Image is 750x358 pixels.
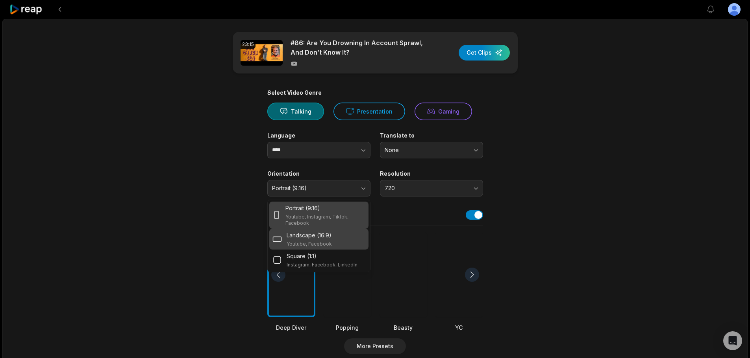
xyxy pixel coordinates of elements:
[291,38,426,57] p: #86: Are You Drowning In Account Sprawl, And Don’t Know It?
[267,200,370,272] div: Portrait (9:16)
[344,338,406,354] button: More Presets
[285,214,365,226] p: Youtube, Instagram, Tiktok, Facebook
[267,89,483,96] div: Select Video Genre
[267,170,370,177] label: Orientation
[415,103,472,120] button: Gaming
[287,262,357,268] p: Instagram, Facebook, LinkedIn
[723,331,742,350] div: Open Intercom Messenger
[333,103,405,120] button: Presentation
[379,323,427,332] div: Beasty
[287,252,317,260] p: Square (1:1)
[459,45,510,61] button: Get Clips
[287,241,332,247] p: Youtube, Facebook
[267,132,370,139] label: Language
[380,170,483,177] label: Resolution
[435,323,483,332] div: YC
[385,185,467,192] span: 720
[287,231,331,239] p: Landscape (16:9)
[241,40,256,49] div: 23:15
[380,142,483,158] button: None
[267,323,315,332] div: Deep Diver
[272,185,355,192] span: Portrait (9:16)
[267,180,370,196] button: Portrait (9:16)
[323,323,371,332] div: Popping
[267,103,324,120] button: Talking
[385,147,467,154] span: None
[285,204,320,212] p: Portrait (9:16)
[380,132,483,139] label: Translate to
[380,180,483,196] button: 720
